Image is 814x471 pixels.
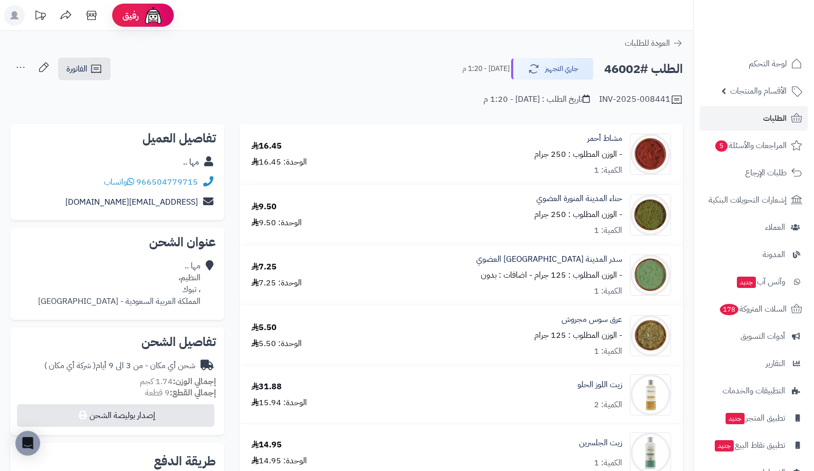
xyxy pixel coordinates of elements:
[594,285,622,297] div: الكمية: 1
[700,406,808,430] a: تطبيق المتجرجديد
[715,440,734,451] span: جديد
[630,315,671,356] img: 1692159212-Liquorice,%20Crushed-90x90.jpg
[251,156,307,168] div: الوحدة: 16.45
[17,404,214,427] button: إصدار بوليصة الشحن
[15,431,40,456] div: Open Intercom Messenger
[700,133,808,158] a: المراجعات والأسئلة5
[700,433,808,458] a: تطبيق نقاط البيعجديد
[38,260,201,307] div: مها .. النظيم، ، تبوك المملكة العربية السعودية - [GEOGRAPHIC_DATA]
[476,253,622,265] a: سدر المدينة [GEOGRAPHIC_DATA] العضوي
[630,194,671,235] img: 1689399858-Henna%20Organic-90x90.jpg
[136,176,198,188] a: 966504779715
[145,387,216,399] small: 9 قطعة
[719,302,787,316] span: السلات المتروكة
[511,58,593,80] button: جاري التجهيز
[66,63,87,75] span: الفاتورة
[766,356,785,371] span: التقارير
[740,329,785,343] span: أدوات التسويق
[700,51,808,76] a: لوحة التحكم
[625,37,683,49] a: العودة للطلبات
[594,165,622,176] div: الكمية: 1
[730,84,787,98] span: الأقسام والمنتجات
[745,166,787,180] span: طلبات الإرجاع
[722,384,785,398] span: التطبيقات والخدمات
[715,140,728,152] span: 5
[251,261,277,273] div: 7.25
[700,106,808,131] a: الطلبات
[700,160,808,185] a: طلبات الإرجاع
[744,27,804,49] img: logo-2.png
[763,111,787,125] span: الطلبات
[104,176,134,188] a: واتساب
[154,455,216,467] h2: طريقة الدفع
[700,188,808,212] a: إشعارات التحويلات البنكية
[562,314,622,325] a: عرق سوس مجروش
[709,193,787,207] span: إشعارات التحويلات البنكية
[122,9,139,22] span: رفيق
[714,138,787,153] span: المراجعات والأسئلة
[630,374,671,415] img: 1703318732-Nabateen%20Sweet%20Almond%20Oil-90x90.jpg
[625,37,670,49] span: العودة للطلبات
[27,5,53,28] a: تحديثات المنصة
[65,196,198,208] a: [EMAIL_ADDRESS][DOMAIN_NAME]
[700,242,808,267] a: المدونة
[700,297,808,321] a: السلات المتروكة178
[700,378,808,403] a: التطبيقات والخدمات
[720,304,738,315] span: 178
[44,359,96,372] span: ( شركة أي مكان )
[587,133,622,144] a: مشاط أحمر
[58,58,111,80] a: الفاتورة
[143,5,164,26] img: ai-face.png
[726,413,745,424] span: جديد
[483,94,590,105] div: تاريخ الطلب : [DATE] - 1:20 م
[19,336,216,348] h2: تفاصيل الشحن
[700,215,808,240] a: العملاء
[534,269,622,281] small: - الوزن المطلوب : 125 جرام
[251,322,277,334] div: 5.50
[577,379,622,391] a: زيت اللوز الحلو
[737,277,756,288] span: جديد
[251,439,282,451] div: 14.95
[725,411,785,425] span: تطبيق المتجر
[765,220,785,234] span: العملاء
[736,275,785,289] span: وآتس آب
[251,140,282,152] div: 16.45
[251,277,302,289] div: الوحدة: 7.25
[19,132,216,144] h2: تفاصيل العميل
[599,94,683,106] div: INV-2025-008441
[251,455,307,467] div: الوحدة: 14.95
[183,156,199,168] a: مها ..
[140,375,216,388] small: 1.74 كجم
[714,438,785,452] span: تطبيق نقاط البيع
[481,269,532,281] small: - اضافات : بدون
[630,255,671,296] img: 1690052262-Seder%20Leaves%20Powder%20Organic-90x90.jpg
[534,329,622,341] small: - الوزن المطلوب : 125 جرام
[749,57,787,71] span: لوحة التحكم
[251,381,282,393] div: 31.88
[170,387,216,399] strong: إجمالي القطع:
[700,324,808,349] a: أدوات التسويق
[251,217,302,229] div: الوحدة: 9.50
[630,134,671,175] img: 1660148305-Mushat%20Red-90x90.jpg
[19,236,216,248] h2: عنوان الشحن
[763,247,785,262] span: المدونة
[594,346,622,357] div: الكمية: 1
[251,397,307,409] div: الوحدة: 15.94
[251,338,302,350] div: الوحدة: 5.50
[594,457,622,469] div: الكمية: 1
[700,351,808,376] a: التقارير
[251,201,277,213] div: 9.50
[604,59,683,80] h2: الطلب #46002
[536,193,622,205] a: حناء المدينة المنورة العضوي
[594,225,622,237] div: الكمية: 1
[594,399,622,411] div: الكمية: 2
[173,375,216,388] strong: إجمالي الوزن:
[700,269,808,294] a: وآتس آبجديد
[462,64,510,74] small: [DATE] - 1:20 م
[44,360,195,372] div: شحن أي مكان - من 3 الى 9 أيام
[579,437,622,449] a: زيت الجلسرين
[534,148,622,160] small: - الوزن المطلوب : 250 جرام
[534,208,622,221] small: - الوزن المطلوب : 250 جرام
